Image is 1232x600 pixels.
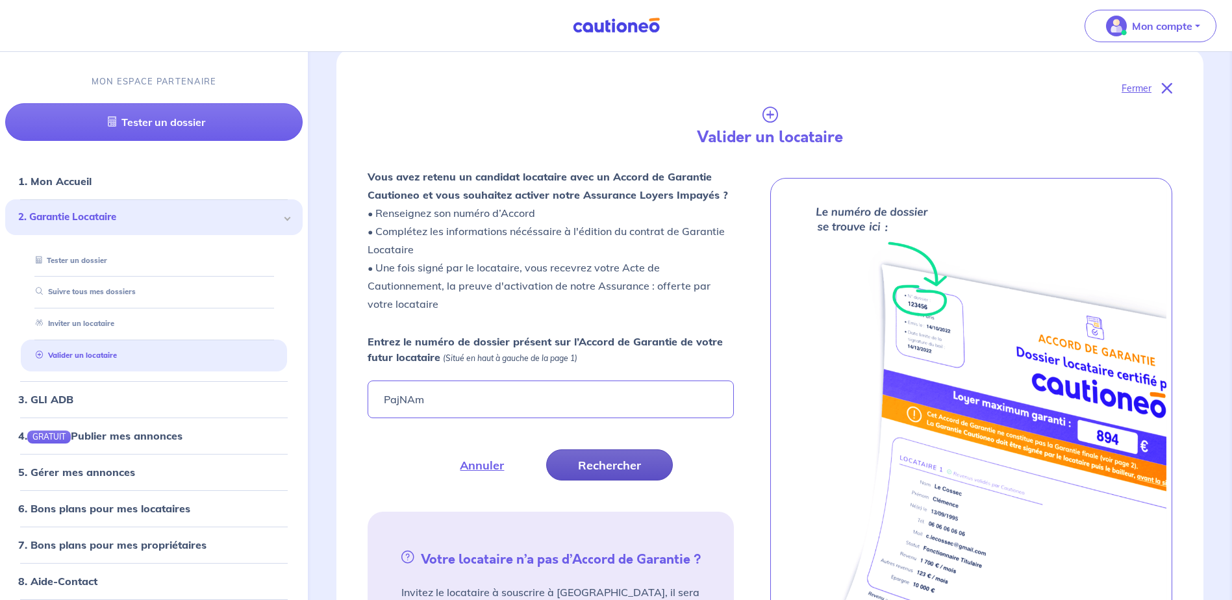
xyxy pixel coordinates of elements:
[31,256,107,265] a: Tester un dossier
[18,210,280,225] span: 2. Garantie Locataire
[5,104,303,142] a: Tester un dossier
[5,459,303,485] div: 5. Gérer mes annonces
[1106,16,1127,36] img: illu_account_valid_menu.svg
[31,288,136,297] a: Suivre tous mes dossiers
[18,575,97,588] a: 8. Aide-Contact
[21,345,287,366] div: Valider un locataire
[5,423,303,449] div: 4.GRATUITPublier mes annonces
[21,314,287,335] div: Inviter un locataire
[1122,80,1151,97] p: Fermer
[368,381,733,418] input: Ex : 453678
[5,200,303,236] div: 2. Garantie Locataire
[5,568,303,594] div: 8. Aide-Contact
[546,449,673,481] button: Rechercher
[1132,18,1192,34] p: Mon compte
[18,175,92,188] a: 1. Mon Accueil
[368,335,723,364] strong: Entrez le numéro de dossier présent sur l’Accord de Garantie de votre futur locataire
[92,75,217,88] p: MON ESPACE PARTENAIRE
[565,128,975,147] h4: Valider un locataire
[18,502,190,515] a: 6. Bons plans pour mes locataires
[368,170,728,201] strong: Vous avez retenu un candidat locataire avec un Accord de Garantie Cautioneo et vous souhaitez act...
[31,319,114,329] a: Inviter un locataire
[18,393,73,406] a: 3. GLI ADB
[443,353,577,363] em: (Situé en haut à gauche de la page 1)
[1085,10,1216,42] button: illu_account_valid_menu.svgMon compte
[5,169,303,195] div: 1. Mon Accueil
[373,548,728,568] h5: Votre locataire n’a pas d’Accord de Garantie ?
[5,532,303,558] div: 7. Bons plans pour mes propriétaires
[21,250,287,271] div: Tester un dossier
[368,168,733,313] p: • Renseignez son numéro d’Accord • Complétez les informations nécéssaire à l'édition du contrat d...
[31,351,117,360] a: Valider un locataire
[18,466,135,479] a: 5. Gérer mes annonces
[5,386,303,412] div: 3. GLI ADB
[5,495,303,521] div: 6. Bons plans pour mes locataires
[21,282,287,303] div: Suivre tous mes dossiers
[18,429,182,442] a: 4.GRATUITPublier mes annonces
[428,449,536,481] button: Annuler
[18,538,207,551] a: 7. Bons plans pour mes propriétaires
[568,18,665,34] img: Cautioneo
